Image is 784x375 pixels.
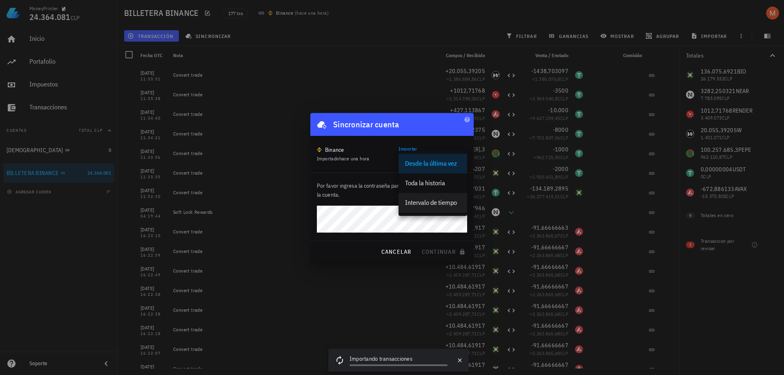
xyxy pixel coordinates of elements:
[399,146,417,152] label: Importar
[339,155,370,162] span: hace una hora
[399,151,467,164] div: ImportarDesde la última vez
[325,146,344,154] div: Binance
[333,118,399,131] div: Sincronizar cuenta
[377,244,414,259] button: cancelar
[317,181,467,199] p: Por favor ingresa la contraseña para desbloquear y sincronizar la cuenta.
[317,155,370,162] span: Importado
[405,179,461,187] div: Toda la historia
[381,248,411,255] span: cancelar
[405,160,461,167] div: Desde la última vez
[405,199,461,206] div: Intervalo de tiempo
[317,147,322,152] img: 270.png
[350,355,448,364] div: Importando transacciones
